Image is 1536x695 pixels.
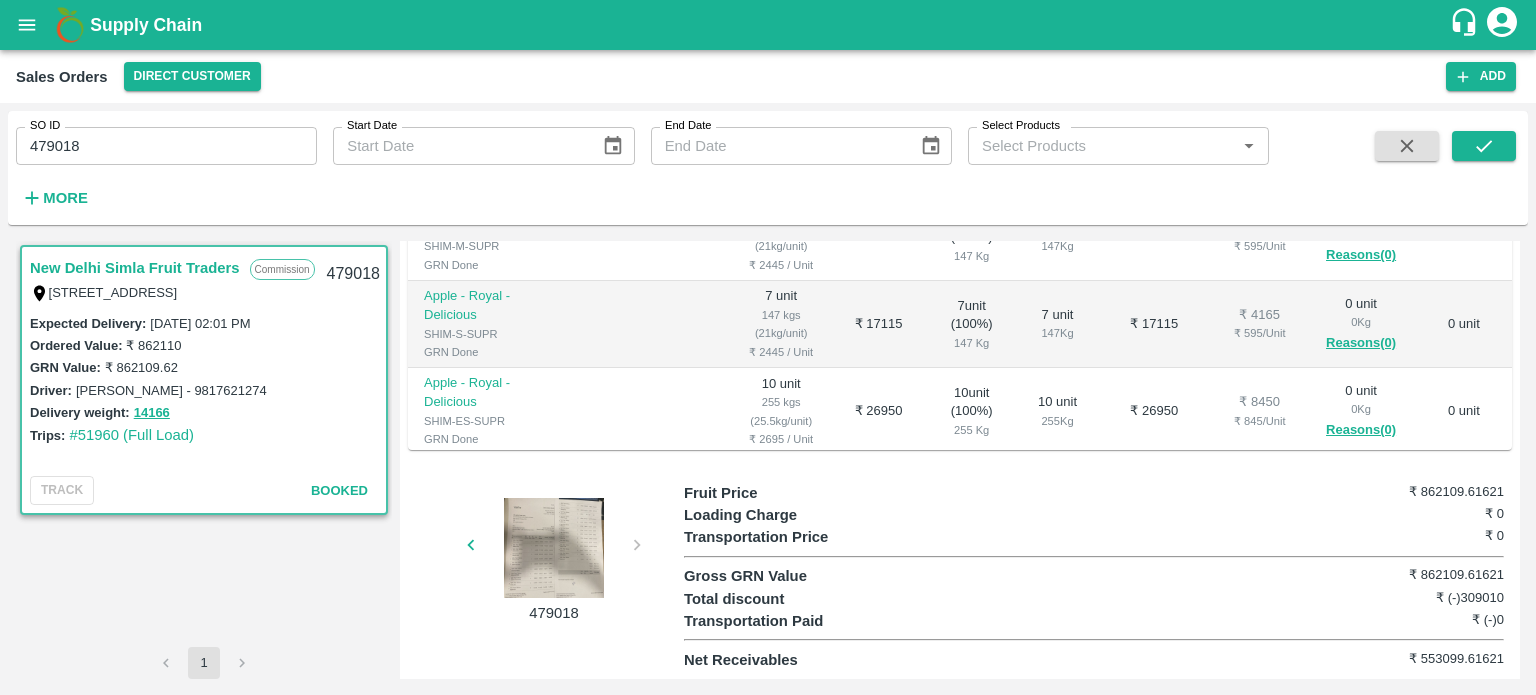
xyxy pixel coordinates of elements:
button: Choose date [594,127,632,165]
div: GRN Done [424,256,531,274]
button: Select DC [124,62,261,91]
div: ₹ 2445 / Unit [745,343,817,361]
div: Sales Orders [16,64,108,90]
button: Reasons(0) [1322,332,1399,355]
button: Add [1446,62,1516,91]
div: 7 unit [1036,306,1080,343]
div: ₹ 595 / Unit [1229,324,1290,342]
td: ₹ 17115 [833,281,924,368]
button: Open [1236,133,1262,159]
p: Transportation Price [684,526,889,548]
h6: ₹ 862109.61621 [1367,565,1504,585]
strong: More [43,190,88,206]
td: 0 unit [1416,368,1512,455]
div: 0 Kg [1322,400,1399,418]
td: ₹ 26950 [1095,368,1213,455]
div: ₹ 845 / Unit [1229,412,1290,430]
div: customer-support [1449,7,1484,43]
div: ₹ 595 / Unit [1229,237,1290,255]
button: More [16,181,93,215]
input: Start Date [333,127,586,165]
nav: pagination navigation [147,647,261,679]
p: Apple - Royal - Delicious [424,374,531,411]
button: open drawer [4,2,50,48]
div: 147 Kg [1036,324,1080,342]
div: SHIM-M-SUPR [424,237,531,255]
label: GRN Value: [30,360,101,375]
label: ₹ 862109.62 [105,360,178,375]
p: Fruit Price [684,482,889,504]
div: account of current user [1484,4,1520,46]
div: 147 Kg [940,247,1004,265]
p: Gross GRN Value [684,565,889,587]
button: page 1 [188,647,220,679]
div: ₹ 4165 [1229,306,1290,325]
a: #51960 (Full Load) [69,427,194,443]
a: Supply Chain [90,11,1449,39]
label: Select Products [982,118,1060,134]
label: [STREET_ADDRESS] [49,285,178,300]
div: 0 unit [1322,295,1399,355]
p: Net Receivables [684,649,889,671]
h6: ₹ 0 [1367,504,1504,524]
label: Ordered Value: [30,338,122,353]
div: 147 Kg [940,334,1004,352]
label: SO ID [30,118,60,134]
label: End Date [665,118,711,134]
td: 10 unit [729,368,833,455]
div: GRN Done [424,430,531,448]
button: Choose date [912,127,950,165]
h6: ₹ 862109.61621 [1367,482,1504,502]
div: 10 unit ( 100 %) [940,384,1004,440]
a: New Delhi Simla Fruit Traders [30,255,240,281]
div: 0 Kg [1322,313,1399,331]
label: Start Date [347,118,397,134]
button: 14166 [134,402,170,425]
div: GRN Done [424,343,531,361]
div: 7 unit ( 100 %) [940,297,1004,353]
button: Reasons(0) [1322,244,1399,267]
label: [PERSON_NAME] - 9817621274 [76,383,267,398]
label: Delivery weight: [30,405,130,420]
td: 7 unit [729,281,833,368]
b: Supply Chain [90,15,202,35]
p: Transportation Paid [684,610,889,632]
p: Loading Charge [684,504,889,526]
div: 10 unit [1036,393,1080,430]
input: End Date [651,127,904,165]
div: 255 kgs (25.5kg/unit) [745,393,817,430]
div: ₹ 2695 / Unit [745,430,817,448]
div: SHIM-S-SUPR [424,325,531,343]
label: Expected Delivery : [30,316,146,331]
label: ₹ 862110 [126,338,181,353]
td: 0 unit [1416,281,1512,368]
input: Enter SO ID [16,127,317,165]
span: Booked [311,483,368,498]
td: ₹ 26950 [833,368,924,455]
img: logo [50,5,90,45]
p: Commission [250,259,315,280]
input: Select Products [974,133,1230,159]
p: 479018 [479,602,629,624]
div: 147 kgs (21kg/unit) [745,306,817,343]
label: Trips: [30,428,65,443]
p: Apple - Royal - Delicious [424,287,531,324]
h6: ₹ 0 [1367,526,1504,546]
div: 255 Kg [940,421,1004,439]
div: ₹ 8450 [1229,393,1290,412]
div: 0 unit [1322,382,1399,442]
div: SHIM-ES-SUPR [424,412,531,430]
h6: ₹ 553099.61621 [1367,649,1504,669]
h6: ₹ (-)0 [1367,610,1504,630]
div: 147 Kg [1036,237,1080,255]
div: ₹ 2445 / Unit [745,256,817,274]
label: Driver: [30,383,72,398]
label: [DATE] 02:01 PM [150,316,250,331]
div: 479018 [315,251,392,298]
button: Reasons(0) [1322,419,1399,442]
p: Total discount [684,588,889,610]
h6: ₹ (-)309010 [1367,588,1504,608]
td: ₹ 17115 [1095,281,1213,368]
div: 255 Kg [1036,412,1080,430]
